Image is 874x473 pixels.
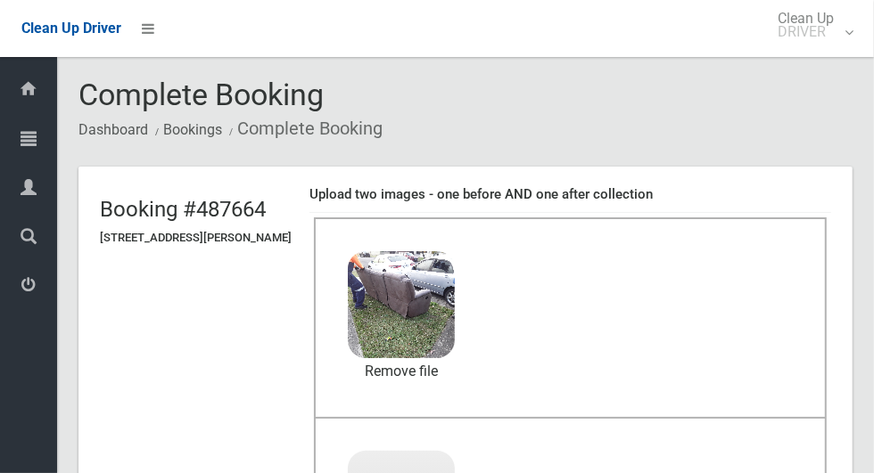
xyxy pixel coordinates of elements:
[78,77,324,112] span: Complete Booking
[778,25,834,38] small: DRIVER
[21,15,121,42] a: Clean Up Driver
[163,121,222,138] a: Bookings
[100,232,292,244] h5: [STREET_ADDRESS][PERSON_NAME]
[78,121,148,138] a: Dashboard
[769,12,852,38] span: Clean Up
[225,112,383,145] li: Complete Booking
[21,20,121,37] span: Clean Up Driver
[309,187,831,202] h4: Upload two images - one before AND one after collection
[100,198,292,221] h2: Booking #487664
[348,358,455,385] a: Remove file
